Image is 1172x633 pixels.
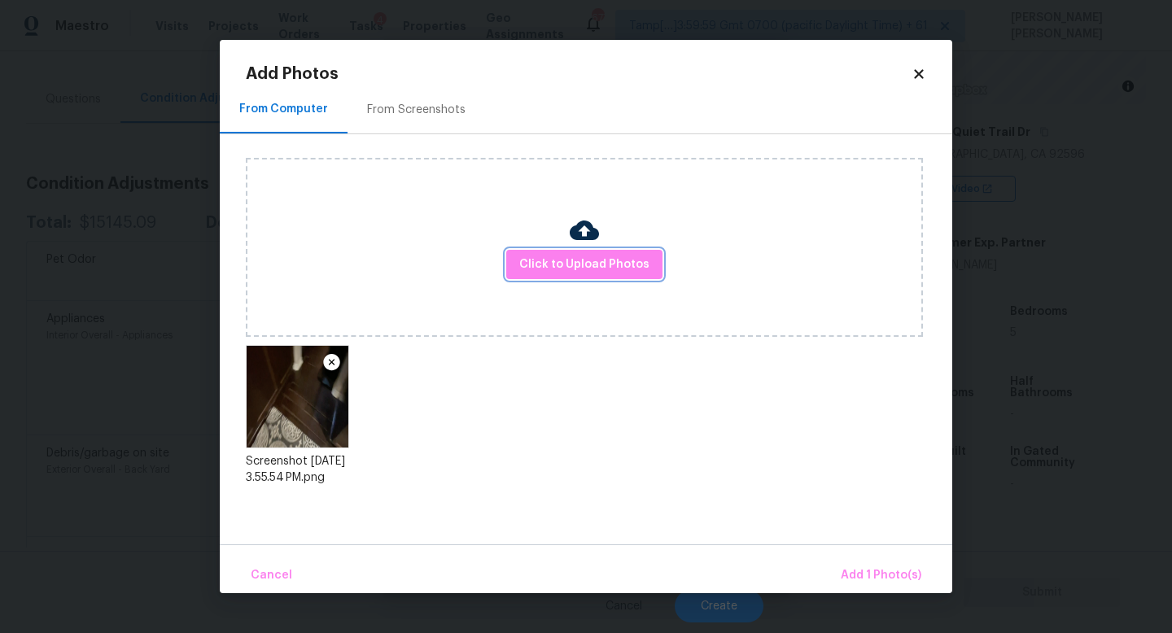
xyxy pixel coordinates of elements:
[246,66,912,82] h2: Add Photos
[506,250,663,280] button: Click to Upload Photos
[570,216,599,245] img: Cloud Upload Icon
[834,558,928,593] button: Add 1 Photo(s)
[239,101,328,117] div: From Computer
[244,558,299,593] button: Cancel
[841,565,921,586] span: Add 1 Photo(s)
[251,565,292,586] span: Cancel
[246,453,349,486] div: Screenshot [DATE] 3.55.54 PM.png
[519,255,649,275] span: Click to Upload Photos
[367,102,466,118] div: From Screenshots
